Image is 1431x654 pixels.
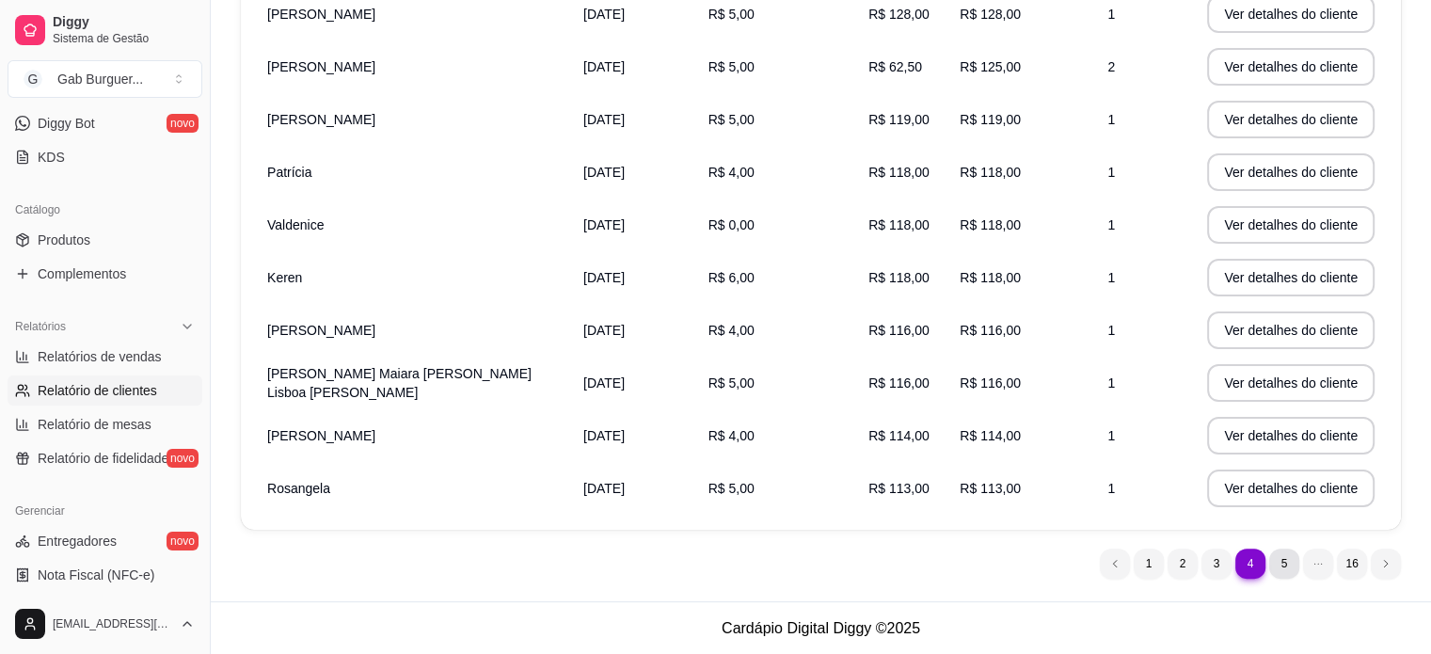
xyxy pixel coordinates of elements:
span: [DATE] [583,428,625,443]
span: 2 [1107,59,1115,74]
li: pagination item 4 active [1235,549,1265,579]
div: Catálogo [8,195,202,225]
span: R$ 119,00 [868,112,930,127]
li: pagination item 16 [1337,549,1367,579]
a: Relatório de clientes [8,375,202,406]
span: R$ 119,00 [960,112,1021,127]
span: R$ 118,00 [960,270,1021,285]
span: 1 [1107,375,1115,391]
button: [EMAIL_ADDRESS][DOMAIN_NAME] [8,601,202,646]
div: Gerenciar [8,496,202,526]
span: G [24,70,42,88]
button: Ver detalhes do cliente [1207,101,1375,138]
span: [DATE] [583,270,625,285]
button: Select a team [8,60,202,98]
span: Diggy [53,14,195,31]
span: R$ 118,00 [868,270,930,285]
span: R$ 4,00 [708,323,755,338]
span: 1 [1107,7,1115,22]
span: R$ 113,00 [960,481,1021,496]
span: R$ 128,00 [960,7,1021,22]
span: R$ 62,50 [868,59,922,74]
span: R$ 5,00 [708,59,755,74]
span: R$ 116,00 [868,323,930,338]
span: R$ 118,00 [960,165,1021,180]
a: Relatórios de vendas [8,342,202,372]
span: KDS [38,148,65,167]
span: [PERSON_NAME] [267,112,375,127]
span: [DATE] [583,217,625,232]
li: pagination item 2 [1168,549,1198,579]
span: R$ 5,00 [708,7,755,22]
a: Entregadoresnovo [8,526,202,556]
button: Ver detalhes do cliente [1207,48,1375,86]
span: Produtos [38,231,90,249]
span: R$ 128,00 [868,7,930,22]
span: R$ 116,00 [960,323,1021,338]
span: R$ 113,00 [868,481,930,496]
span: Relatório de clientes [38,381,157,400]
span: R$ 118,00 [868,217,930,232]
span: R$ 116,00 [868,375,930,391]
span: Diggy Bot [38,114,95,133]
span: 1 [1107,481,1115,496]
span: 1 [1107,217,1115,232]
div: Gab Burguer ... [57,70,143,88]
span: R$ 5,00 [708,112,755,127]
span: [DATE] [583,481,625,496]
li: pagination item 3 [1201,549,1232,579]
a: Nota Fiscal (NFC-e) [8,560,202,590]
span: R$ 6,00 [708,270,755,285]
a: KDS [8,142,202,172]
button: Ver detalhes do cliente [1207,417,1375,455]
span: R$ 4,00 [708,428,755,443]
span: R$ 114,00 [868,428,930,443]
span: R$ 125,00 [960,59,1021,74]
span: 1 [1107,270,1115,285]
a: Relatório de mesas [8,409,202,439]
span: 1 [1107,428,1115,443]
li: pagination item 5 [1269,549,1299,579]
span: [DATE] [583,323,625,338]
span: R$ 5,00 [708,481,755,496]
span: Keren [267,270,302,285]
span: [DATE] [583,59,625,74]
button: Ver detalhes do cliente [1207,311,1375,349]
span: [DATE] [583,165,625,180]
span: Relatório de fidelidade [38,449,168,468]
li: next page button [1371,549,1401,579]
span: Rosangela [267,481,330,496]
span: [EMAIL_ADDRESS][DOMAIN_NAME] [53,616,172,631]
span: 1 [1107,323,1115,338]
button: Ver detalhes do cliente [1207,364,1375,402]
li: previous page button [1100,549,1130,579]
span: Relatório de mesas [38,415,151,434]
span: R$ 118,00 [868,165,930,180]
span: [PERSON_NAME] [267,59,375,74]
button: Ver detalhes do cliente [1207,259,1375,296]
li: dots element [1303,549,1333,579]
button: Ver detalhes do cliente [1207,470,1375,507]
span: R$ 114,00 [960,428,1021,443]
span: [DATE] [583,112,625,127]
span: Complementos [38,264,126,283]
span: [PERSON_NAME] Maiara [PERSON_NAME] Lisboa [PERSON_NAME] [267,366,532,400]
span: [PERSON_NAME] [267,323,375,338]
span: Valdenice [267,217,324,232]
a: Relatório de fidelidadenovo [8,443,202,473]
span: Relatórios de vendas [38,347,162,366]
span: R$ 4,00 [708,165,755,180]
span: Patrícia [267,165,311,180]
button: Ver detalhes do cliente [1207,153,1375,191]
span: [PERSON_NAME] [267,428,375,443]
span: 1 [1107,112,1115,127]
span: R$ 118,00 [960,217,1021,232]
span: [DATE] [583,375,625,391]
button: Ver detalhes do cliente [1207,206,1375,244]
a: Complementos [8,259,202,289]
span: [DATE] [583,7,625,22]
span: Sistema de Gestão [53,31,195,46]
span: 1 [1107,165,1115,180]
a: Produtos [8,225,202,255]
li: pagination item 1 [1134,549,1164,579]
